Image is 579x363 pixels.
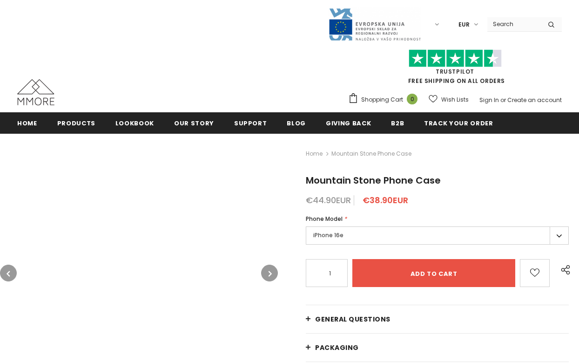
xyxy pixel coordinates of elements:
span: Shopping Cart [361,95,403,104]
span: or [500,96,506,104]
span: Giving back [326,119,371,128]
span: B2B [391,119,404,128]
a: Home [17,112,37,133]
a: Home [306,148,323,159]
img: Trust Pilot Stars [409,49,502,68]
a: support [234,112,267,133]
span: Blog [287,119,306,128]
span: €38.90EUR [363,194,408,206]
span: Home [17,119,37,128]
span: support [234,119,267,128]
span: EUR [458,20,470,29]
a: Lookbook [115,112,154,133]
a: Blog [287,112,306,133]
span: Products [57,119,95,128]
label: iPhone 16e [306,226,569,245]
a: Trustpilot [436,68,474,75]
a: Wish Lists [429,91,469,108]
input: Search Site [487,17,541,31]
span: General Questions [315,315,390,324]
img: MMORE Cases [17,79,54,105]
span: Wish Lists [441,95,469,104]
a: Create an account [507,96,562,104]
span: Phone Model [306,215,343,223]
a: General Questions [306,305,569,333]
a: Track your order [424,112,493,133]
span: 0 [407,94,417,104]
span: Track your order [424,119,493,128]
a: Giving back [326,112,371,133]
img: Javni Razpis [328,7,421,41]
span: €44.90EUR [306,194,351,206]
a: Sign In [479,96,499,104]
a: Our Story [174,112,214,133]
span: FREE SHIPPING ON ALL ORDERS [348,54,562,85]
input: Add to cart [352,259,515,287]
span: Mountain Stone Phone Case [331,148,411,159]
a: PACKAGING [306,334,569,362]
span: Mountain Stone Phone Case [306,174,441,187]
span: Our Story [174,119,214,128]
a: B2B [391,112,404,133]
a: Javni Razpis [328,20,421,28]
span: Lookbook [115,119,154,128]
a: Products [57,112,95,133]
a: Shopping Cart 0 [348,93,422,107]
span: PACKAGING [315,343,359,352]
